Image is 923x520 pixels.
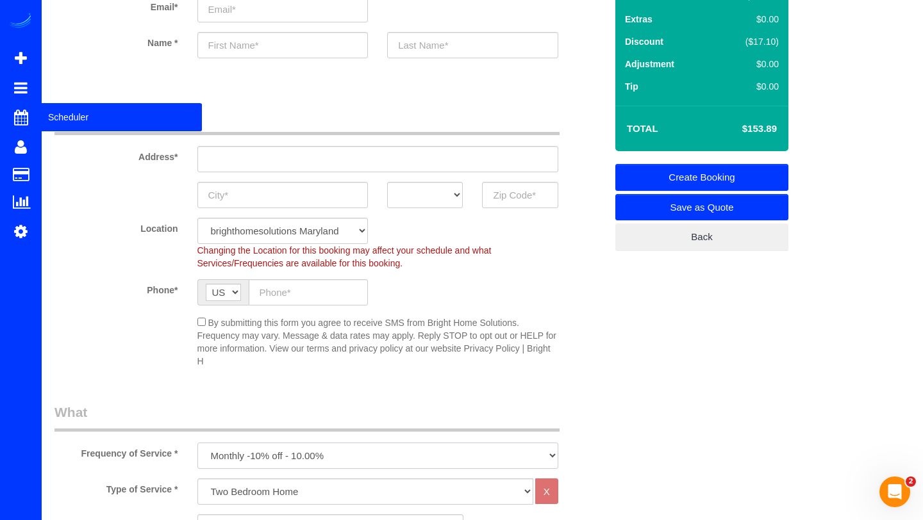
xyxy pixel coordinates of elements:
[625,58,674,70] label: Adjustment
[625,13,653,26] label: Extras
[8,13,33,31] img: Automaid Logo
[615,164,788,191] a: Create Booking
[45,218,188,235] label: Location
[906,476,916,487] span: 2
[54,403,560,432] legend: What
[249,279,369,305] input: Phone*
[197,318,557,366] span: By submitting this form you agree to receive SMS from Bright Home Solutions. Frequency may vary. ...
[197,245,492,268] span: Changing the Location for this booking may affect your schedule and what Services/Frequencies are...
[45,279,188,297] label: Phone*
[42,102,202,132] span: Scheduler
[704,124,777,134] h4: $153.89
[197,32,369,58] input: First Name*
[387,32,558,58] input: Last Name*
[615,194,788,221] a: Save as Quote
[615,223,788,250] a: Back
[719,13,779,26] div: $0.00
[719,35,779,48] div: ($17.10)
[482,182,558,208] input: Zip Code*
[625,80,638,93] label: Tip
[45,146,188,163] label: Address*
[197,182,369,208] input: City*
[45,478,188,496] label: Type of Service *
[627,123,658,134] strong: Total
[719,80,779,93] div: $0.00
[45,443,188,460] label: Frequency of Service *
[45,32,188,49] label: Name *
[719,58,779,70] div: $0.00
[54,106,560,135] legend: Where
[879,476,910,507] iframe: Intercom live chat
[625,35,663,48] label: Discount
